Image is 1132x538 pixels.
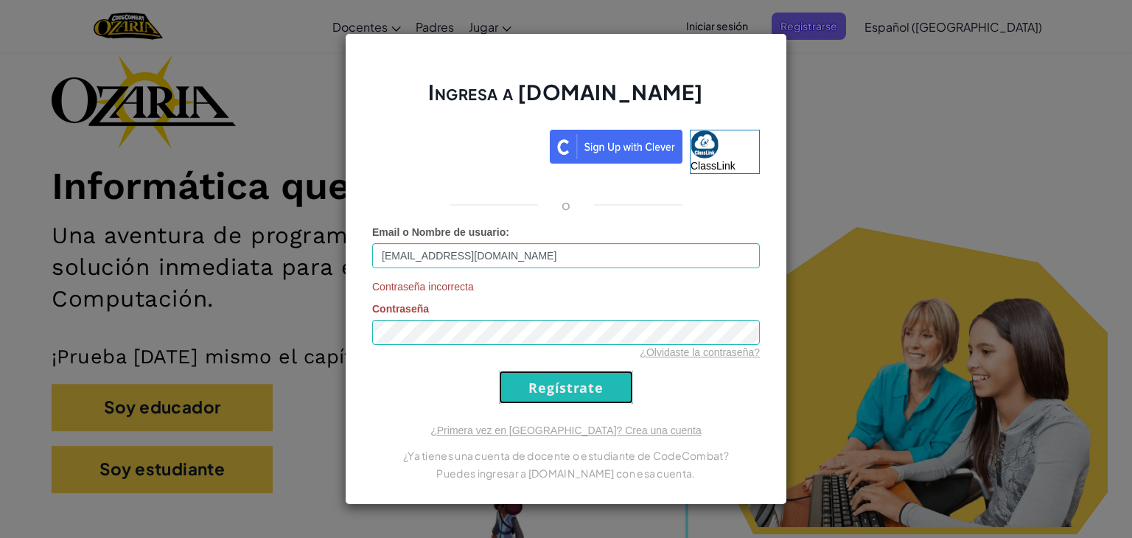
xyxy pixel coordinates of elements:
[372,464,760,482] p: Puedes ingresar a [DOMAIN_NAME] con esa cuenta.
[372,279,760,294] span: Contraseña incorrecta
[372,447,760,464] p: ¿Ya tienes una cuenta de docente o estudiante de CodeCombat?
[430,425,702,436] a: ¿Primera vez en [GEOGRAPHIC_DATA]? Crea una cuenta
[372,226,506,238] span: Email o Nombre de usuario
[691,130,719,158] img: classlink-logo-small.png
[365,128,550,161] iframe: Botón de Acceder con Google
[499,371,633,404] input: Regístrate
[562,196,570,214] p: o
[372,78,760,121] h2: Ingresa a [DOMAIN_NAME]
[550,130,682,164] img: clever_sso_button@2x.png
[372,303,429,315] span: Contraseña
[372,225,509,240] label: :
[691,160,736,172] span: ClassLink
[640,346,760,358] a: ¿Olvidaste la contraseña?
